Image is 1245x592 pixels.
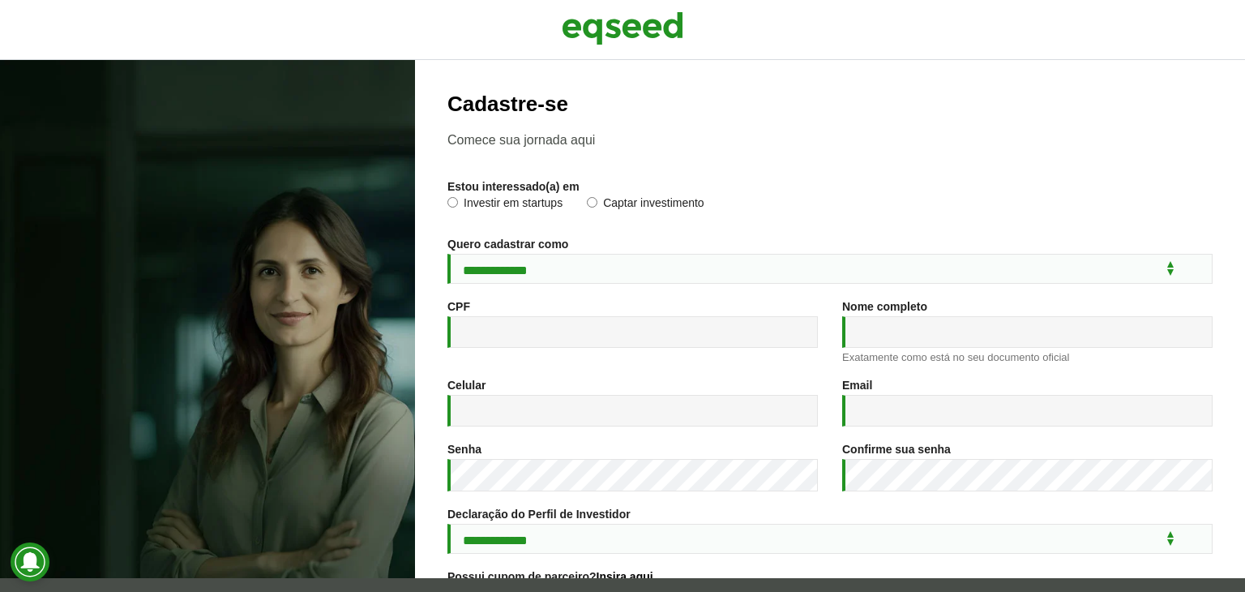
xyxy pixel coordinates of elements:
label: Confirme sua senha [842,444,951,455]
input: Captar investimento [587,197,597,208]
label: Quero cadastrar como [447,238,568,250]
a: Insira aqui [597,571,653,582]
label: Captar investimento [587,197,704,213]
label: Estou interessado(a) em [447,181,580,192]
label: Nome completo [842,301,927,312]
label: Senha [447,444,481,455]
label: Celular [447,380,486,391]
label: CPF [447,301,470,312]
label: Declaração do Perfil de Investidor [447,508,631,520]
p: Comece sua jornada aqui [447,132,1213,148]
label: Possui cupom de parceiro? [447,571,653,582]
label: Investir em startups [447,197,563,213]
label: Email [842,380,872,391]
h2: Cadastre-se [447,92,1213,116]
div: Exatamente como está no seu documento oficial [842,352,1213,362]
img: EqSeed Logo [562,8,683,49]
input: Investir em startups [447,197,458,208]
